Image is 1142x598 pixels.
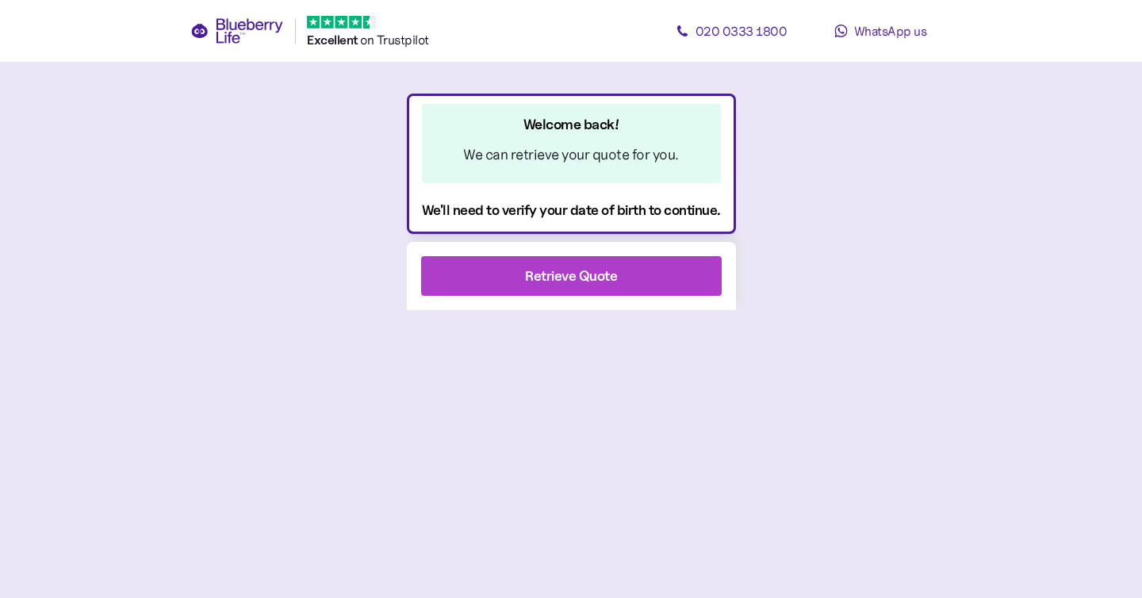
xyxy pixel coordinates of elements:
[307,33,360,48] span: Excellent ️
[421,256,722,296] button: Retrieve Quote
[809,15,952,47] a: WhatsApp us
[660,15,803,47] a: 020 0333 1800
[525,265,617,286] div: Retrieve Quote
[450,113,692,136] div: Welcome back!
[450,144,692,166] div: We can retrieve your quote for you.
[422,199,721,220] div: We'll need to verify your date of birth to continue.
[696,23,788,39] span: 020 0333 1800
[360,32,429,48] span: on Trustpilot
[854,23,927,39] span: WhatsApp us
